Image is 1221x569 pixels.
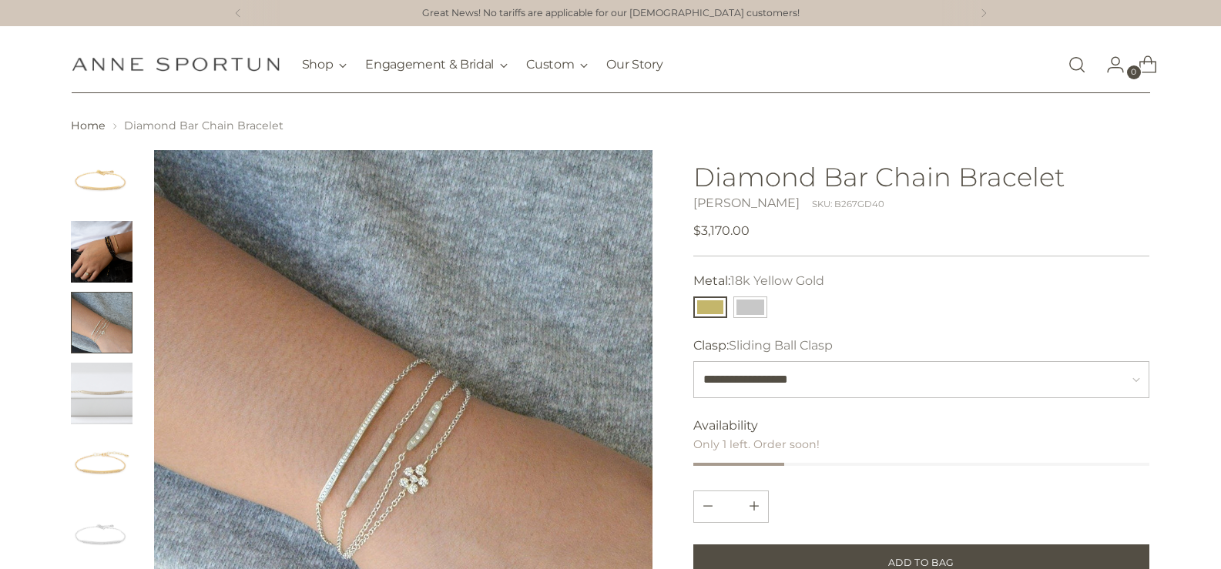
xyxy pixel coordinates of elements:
span: $3,170.00 [693,222,750,240]
button: Change image to image 3 [71,292,132,353]
a: Open cart modal [1126,49,1157,80]
button: Change image to image 6 [71,504,132,566]
button: Custom [526,48,588,82]
button: 18k Yellow Gold [693,296,727,318]
label: Metal: [693,272,824,290]
input: Product quantity [713,491,750,522]
a: Home [71,119,106,132]
a: Anne Sportun Fine Jewellery [72,57,280,72]
button: Change image to image 2 [71,221,132,283]
span: Only 1 left. Order soon! [693,437,820,451]
img: Diamond Bar Chain Bracelet - Anne Sportun Fine Jewellery [71,363,132,424]
span: 0 [1127,65,1141,79]
nav: breadcrumbs [71,118,1149,134]
button: Change image to image 4 [71,363,132,424]
a: Our Story [606,48,662,82]
button: Subtract product quantity [740,491,768,522]
button: Change image to image 1 [71,150,132,212]
a: Great News! No tariffs are applicable for our [DEMOGRAPHIC_DATA] customers! [422,6,800,21]
button: Change image to image 5 [71,433,132,495]
a: Open search modal [1062,49,1092,80]
h1: Diamond Bar Chain Bracelet [693,162,1150,191]
div: SKU: B267GD40 [812,198,884,211]
label: Clasp: [693,336,833,355]
button: 14k White Gold [733,296,767,318]
img: Diamond Bar Chain Bracelet - Anne Sportun Fine Jewellery [71,433,132,495]
span: 18k Yellow Gold [730,273,824,288]
button: Engagement & Bridal [365,48,508,82]
a: [PERSON_NAME] [693,196,800,210]
a: Go to the account page [1094,49,1125,80]
span: Diamond Bar Chain Bracelet [124,119,283,132]
button: Shop [302,48,347,82]
span: Sliding Ball Clasp [729,338,833,353]
button: Add product quantity [694,491,722,522]
span: Availability [693,417,758,435]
